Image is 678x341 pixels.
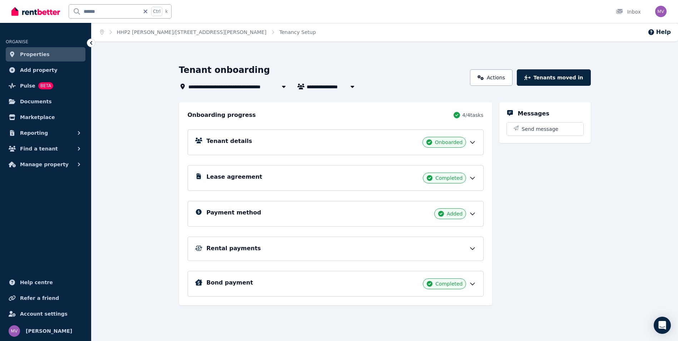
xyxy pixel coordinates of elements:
h5: Lease agreement [207,173,262,181]
span: Find a tenant [20,144,58,153]
button: Help [648,28,671,36]
span: Manage property [20,160,69,169]
img: Bond Details [195,279,202,286]
div: Open Intercom Messenger [654,317,671,334]
img: RentBetter [11,6,60,17]
img: Marisa Vecchio [655,6,667,17]
button: Reporting [6,126,85,140]
a: Actions [470,69,513,86]
h2: Onboarding progress [188,111,256,119]
span: ORGANISE [6,39,28,44]
h5: Rental payments [207,244,261,253]
span: [PERSON_NAME] [26,327,72,335]
span: Tenancy Setup [279,29,316,36]
span: Pulse [20,81,35,90]
span: 4 / 4 tasks [462,112,483,119]
span: Reporting [20,129,48,137]
button: Manage property [6,157,85,172]
button: Send message [507,123,583,135]
h5: Bond payment [207,278,253,287]
a: HHP2 [PERSON_NAME]/[STREET_ADDRESS][PERSON_NAME] [117,29,267,35]
span: Ctrl [151,7,162,16]
a: Documents [6,94,85,109]
h5: Messages [518,109,549,118]
span: Added [447,210,463,217]
span: Help centre [20,278,53,287]
span: Onboarded [435,139,463,146]
h5: Tenant details [207,137,252,145]
span: Send message [522,125,559,133]
span: BETA [38,82,53,89]
span: Refer a friend [20,294,59,302]
img: Marisa Vecchio [9,325,20,337]
span: k [165,9,168,14]
a: Account settings [6,307,85,321]
span: Completed [435,280,462,287]
a: Help centre [6,275,85,290]
span: Add property [20,66,58,74]
button: Find a tenant [6,142,85,156]
img: Rental Payments [195,246,202,251]
span: Properties [20,50,50,59]
a: Marketplace [6,110,85,124]
span: Marketplace [20,113,55,122]
button: Tenants moved in [517,69,590,86]
nav: Breadcrumb [91,23,325,41]
a: Refer a friend [6,291,85,305]
span: Completed [435,174,462,182]
span: Documents [20,97,52,106]
h5: Payment method [207,208,261,217]
a: Properties [6,47,85,61]
h1: Tenant onboarding [179,64,270,76]
a: Add property [6,63,85,77]
div: Inbox [616,8,641,15]
span: Account settings [20,310,68,318]
a: PulseBETA [6,79,85,93]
